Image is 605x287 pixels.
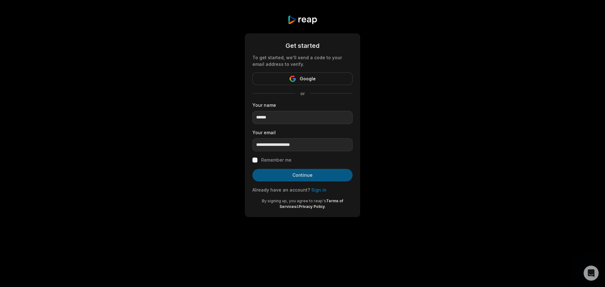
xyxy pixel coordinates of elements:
span: . [325,204,326,209]
span: or [295,90,310,97]
iframe: Intercom live chat [584,266,599,281]
a: Sign in [311,187,326,192]
span: By signing up, you agree to reap's [262,198,326,203]
span: Google [300,75,316,83]
label: Your name [252,102,353,108]
a: Privacy Policy [299,204,325,209]
div: Get started [252,41,353,50]
label: Your email [252,129,353,136]
label: Remember me [261,156,291,164]
button: Continue [252,169,353,181]
img: reap [287,15,317,25]
div: To get started, we'll send a code to your email address to verify. [252,54,353,67]
button: Google [252,72,353,85]
span: & [296,204,299,209]
span: Already have an account? [252,187,310,192]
